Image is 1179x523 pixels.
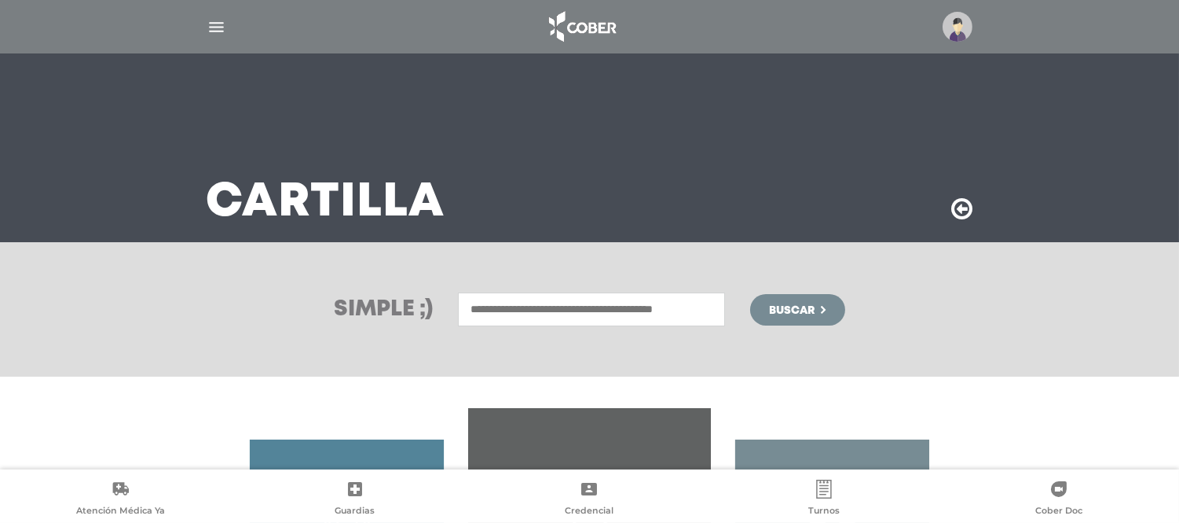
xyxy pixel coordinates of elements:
span: Credencial [565,505,613,519]
span: Turnos [808,505,840,519]
img: logo_cober_home-white.png [540,8,623,46]
h3: Simple ;) [334,299,433,321]
img: profile-placeholder.svg [943,12,972,42]
button: Buscar [750,294,844,326]
a: Cober Doc [941,480,1176,520]
span: Buscar [769,305,815,316]
a: Guardias [238,480,473,520]
h3: Cartilla [207,182,445,223]
a: Credencial [472,480,707,520]
span: Guardias [335,505,375,519]
span: Cober Doc [1035,505,1082,519]
span: Atención Médica Ya [76,505,165,519]
a: Atención Médica Ya [3,480,238,520]
a: Turnos [707,480,942,520]
img: Cober_menu-lines-white.svg [207,17,226,37]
